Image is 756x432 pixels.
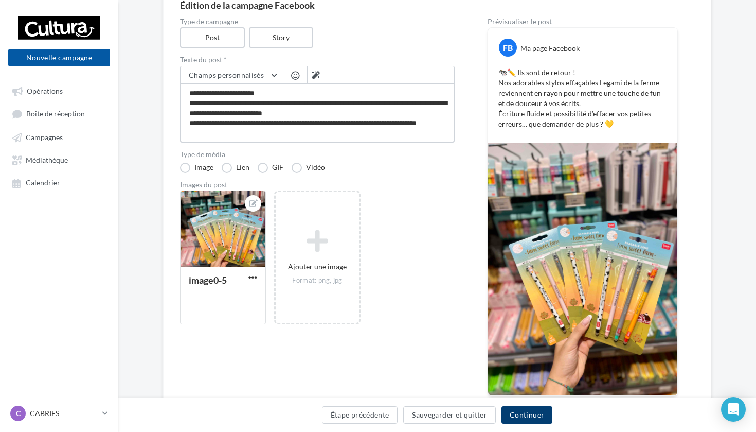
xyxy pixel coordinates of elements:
div: La prévisualisation est non-contractuelle [488,396,678,409]
button: Sauvegarder et quitter [403,406,496,424]
button: Continuer [501,406,552,424]
span: Champs personnalisés [189,71,264,79]
div: image0-5 [189,274,227,286]
span: Opérations [27,87,63,95]
a: Calendrier [6,173,112,192]
div: FB [499,39,517,57]
label: Lien [222,163,249,173]
button: Champs personnalisés [181,66,283,84]
a: Boîte de réception [6,104,112,123]
div: Open Intercom Messenger [721,397,746,422]
label: Type de média [180,151,455,158]
div: Ma page Facebook [520,43,580,54]
a: Campagnes [6,128,112,146]
a: Opérations [6,81,112,100]
div: Images du post [180,181,455,188]
button: Étape précédente [322,406,398,424]
a: C CABRIES [8,404,110,423]
label: Story [249,27,314,48]
p: 🐄✏️ Ils sont de retour ! Nos adorables stylos effaçables Legami de la ferme reviennent en rayon p... [498,67,667,129]
div: Prévisualiser le post [488,18,678,25]
label: Image [180,163,213,173]
button: Nouvelle campagne [8,49,110,66]
div: Édition de la campagne Facebook [180,1,694,10]
span: Médiathèque [26,155,68,164]
label: Post [180,27,245,48]
label: Texte du post * [180,56,455,63]
span: Calendrier [26,179,60,187]
span: C [16,408,21,419]
span: Boîte de réception [26,110,85,118]
label: Vidéo [292,163,325,173]
label: GIF [258,163,283,173]
a: Médiathèque [6,150,112,169]
p: CABRIES [30,408,98,419]
label: Type de campagne [180,18,455,25]
span: Campagnes [26,133,63,142]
